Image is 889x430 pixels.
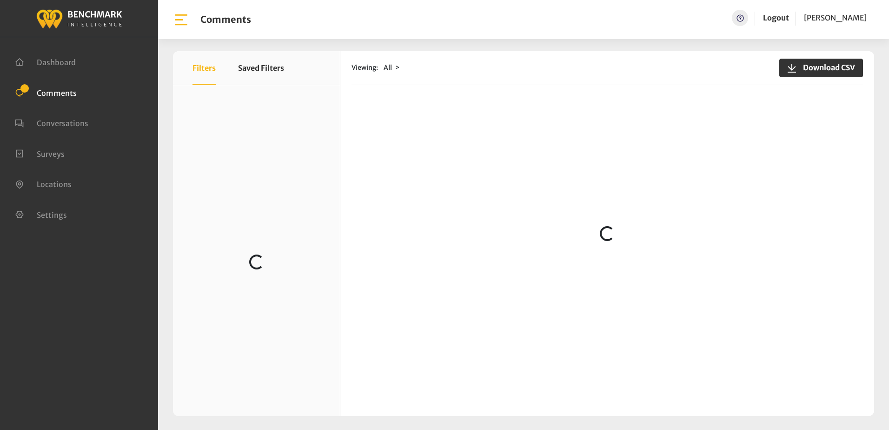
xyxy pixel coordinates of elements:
button: Download CSV [779,59,863,77]
img: bar [173,12,189,28]
a: Dashboard [15,57,76,66]
a: Settings [15,209,67,219]
span: All [384,63,392,72]
span: Surveys [37,149,65,158]
span: [PERSON_NAME] [804,13,867,22]
span: Comments [37,88,77,97]
a: Surveys [15,148,65,158]
a: Conversations [15,118,88,127]
button: Saved Filters [238,51,284,85]
a: Locations [15,179,72,188]
span: Download CSV [797,62,855,73]
a: Comments [15,87,77,97]
span: Locations [37,180,72,189]
span: Dashboard [37,58,76,67]
span: Settings [37,210,67,219]
button: Filters [192,51,216,85]
span: Viewing: [352,63,378,73]
h1: Comments [200,14,251,25]
a: [PERSON_NAME] [804,10,867,26]
a: Logout [763,10,789,26]
img: benchmark [36,7,122,30]
a: Logout [763,13,789,22]
span: Conversations [37,119,88,128]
